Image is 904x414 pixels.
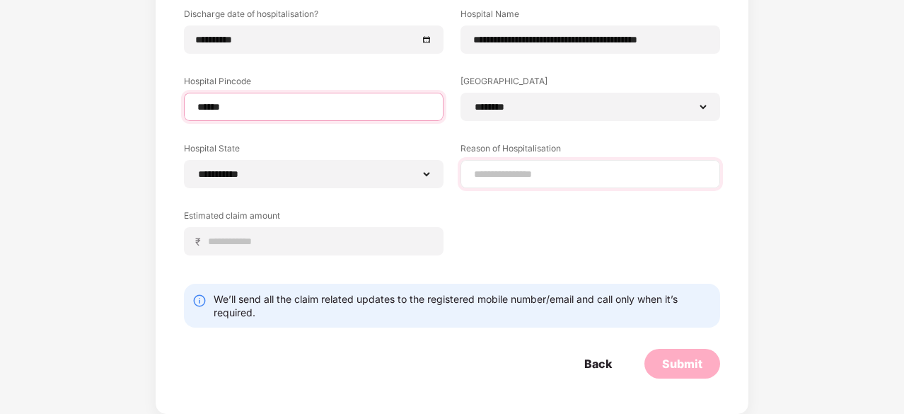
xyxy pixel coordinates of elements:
label: Estimated claim amount [184,209,444,227]
label: Hospital Name [460,8,720,25]
div: Submit [662,356,702,372]
label: Hospital Pincode [184,75,444,93]
label: Discharge date of hospitalisation? [184,8,444,25]
div: Back [584,356,612,372]
img: svg+xml;base64,PHN2ZyBpZD0iSW5mby0yMHgyMCIgeG1sbnM9Imh0dHA6Ly93d3cudzMub3JnLzIwMDAvc3ZnIiB3aWR0aD... [192,294,207,308]
span: ₹ [195,235,207,248]
label: Hospital State [184,142,444,160]
div: We’ll send all the claim related updates to the registered mobile number/email and call only when... [214,292,712,319]
label: Reason of Hospitalisation [460,142,720,160]
label: [GEOGRAPHIC_DATA] [460,75,720,93]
